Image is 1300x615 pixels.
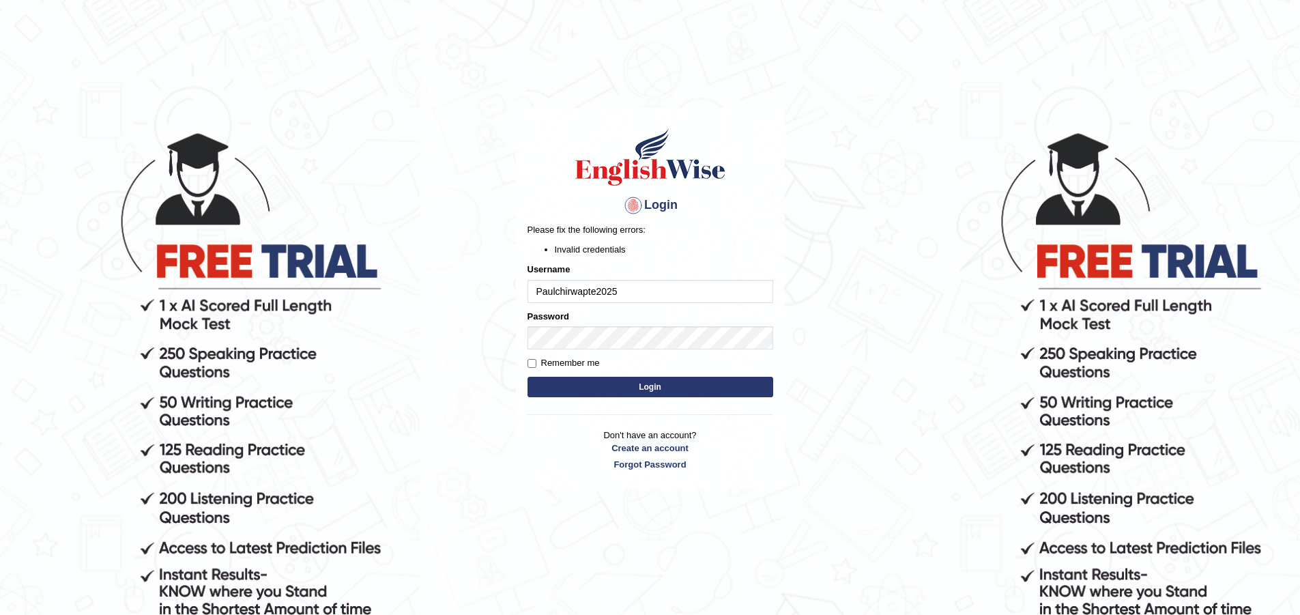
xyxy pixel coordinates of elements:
[528,195,773,216] h4: Login
[528,263,570,276] label: Username
[528,429,773,471] p: Don't have an account?
[528,377,773,397] button: Login
[528,442,773,455] a: Create an account
[528,458,773,471] a: Forgot Password
[555,243,773,256] li: Invalid credentials
[528,359,536,368] input: Remember me
[528,310,569,323] label: Password
[528,356,600,370] label: Remember me
[528,223,773,236] p: Please fix the following errors:
[573,126,728,188] img: Logo of English Wise sign in for intelligent practice with AI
